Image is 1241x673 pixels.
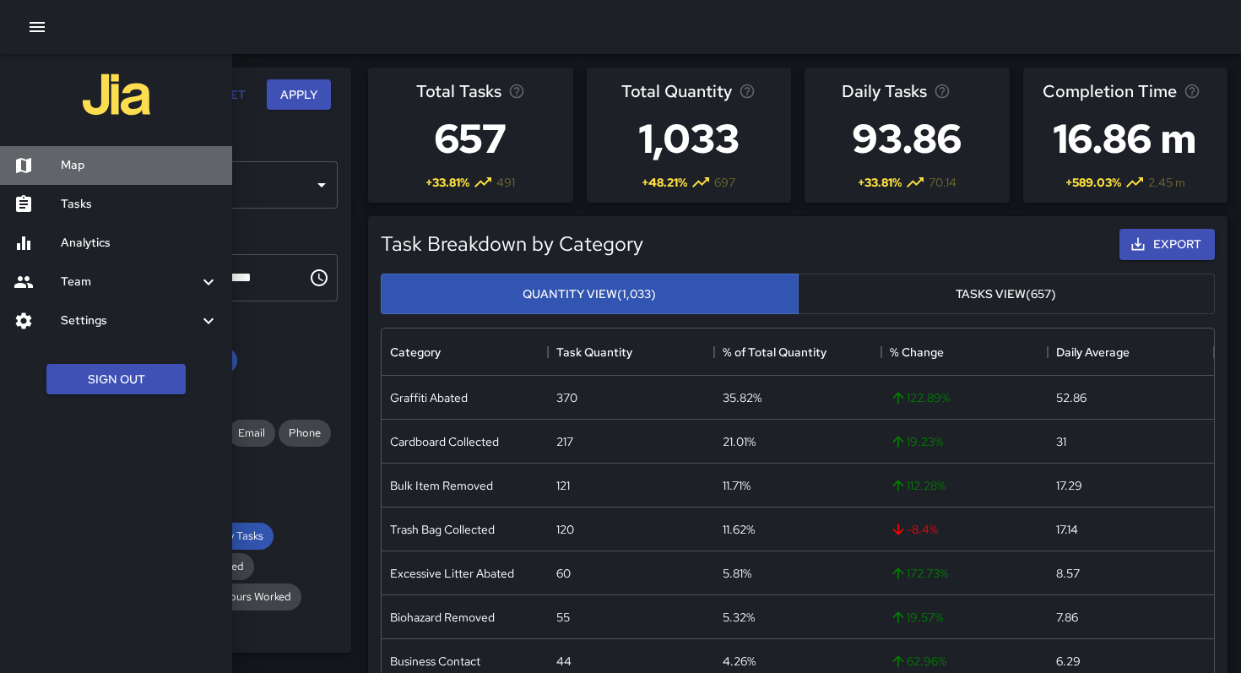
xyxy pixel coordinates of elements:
[61,312,198,330] h6: Settings
[83,61,150,128] img: jia-logo
[61,273,198,291] h6: Team
[46,364,186,395] button: Sign Out
[61,195,219,214] h6: Tasks
[61,156,219,175] h6: Map
[61,234,219,252] h6: Analytics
